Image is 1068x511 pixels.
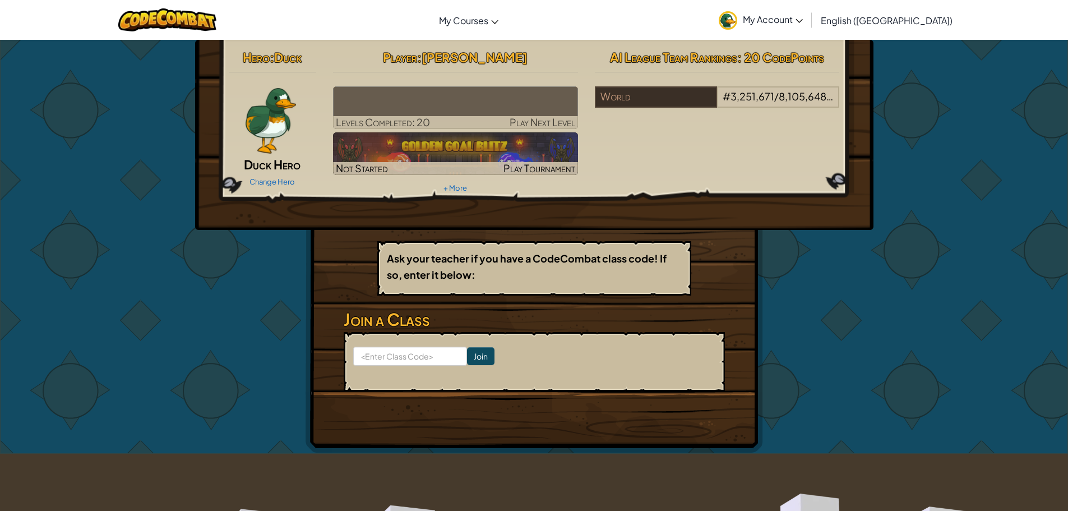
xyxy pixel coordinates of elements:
[336,116,430,128] span: Levels Completed: 20
[333,132,578,175] img: Golden Goal
[333,132,578,175] a: Not StartedPlay Tournament
[821,15,953,26] span: English ([GEOGRAPHIC_DATA])
[719,11,737,30] img: avatar
[422,49,528,65] span: [PERSON_NAME]
[743,13,803,25] span: My Account
[118,8,216,31] img: CodeCombat logo
[503,162,575,174] span: Play Tournament
[243,49,270,65] span: Hero
[815,5,958,35] a: English ([GEOGRAPHIC_DATA])
[439,15,488,26] span: My Courses
[774,90,779,103] span: /
[713,2,808,38] a: My Account
[274,49,302,65] span: Duck
[779,90,833,103] span: 8,105,648
[270,49,274,65] span: :
[443,183,467,192] a: + More
[595,97,840,110] a: World#3,251,671/8,105,648players
[336,162,388,174] span: Not Started
[243,86,298,154] img: duck_paper_doll.png
[387,252,667,281] b: Ask your teacher if you have a CodeCombat class code! If so, enter it below:
[731,90,774,103] span: 3,251,671
[610,49,737,65] span: AI League Team Rankings
[244,156,300,172] span: Duck Hero
[249,177,295,186] a: Change Hero
[595,86,717,108] div: World
[344,307,725,332] h3: Join a Class
[737,49,824,65] span: : 20 CodePoints
[510,116,575,128] span: Play Next Level
[333,86,578,129] a: Play Next Level
[433,5,504,35] a: My Courses
[723,90,731,103] span: #
[467,347,494,365] input: Join
[417,49,422,65] span: :
[353,347,467,366] input: <Enter Class Code>
[383,49,417,65] span: Player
